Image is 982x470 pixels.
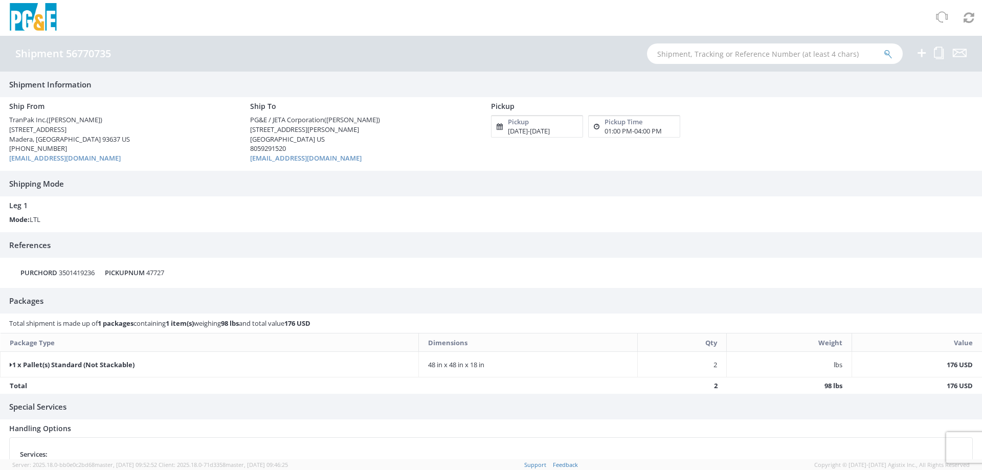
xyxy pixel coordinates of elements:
[9,144,235,153] div: [PHONE_NUMBER]
[727,377,852,394] td: 98 lbs
[221,319,239,328] strong: 98 lbs
[418,352,637,377] td: 48 in x 48 in x 18 in
[1,377,638,394] td: Total
[9,153,121,163] a: [EMAIL_ADDRESS][DOMAIN_NAME]
[632,126,634,136] span: -
[605,126,662,136] div: 01:00 PM 04:00 PM
[852,333,982,352] th: Value
[59,268,95,277] span: 3501419236
[284,319,310,328] strong: 176 USD
[637,377,727,394] td: 2
[324,115,380,124] span: ([PERSON_NAME])
[250,115,476,125] div: PG&E / JETA Corporation
[852,377,982,394] td: 176 USD
[105,269,145,276] h5: PICKUPNUM
[10,360,135,369] strong: 1 x Pallet(s) Standard (Not Stackable)
[508,118,529,125] h5: Pickup
[146,268,164,277] span: 47727
[250,153,362,163] a: [EMAIL_ADDRESS][DOMAIN_NAME]
[553,461,578,468] a: Feedback
[159,461,288,468] span: Client: 2025.18.0-71d3358
[250,102,476,110] h4: Ship To
[605,118,642,125] h5: Pickup Time
[947,360,973,369] strong: 176 USD
[12,461,157,468] span: Server: 2025.18.0-bb0e0c2bd68
[9,102,235,110] h4: Ship From
[250,135,476,144] div: [GEOGRAPHIC_DATA] US
[166,319,194,328] strong: 1 item(s)
[226,461,288,468] span: master, [DATE] 09:46:25
[9,215,30,224] strong: Mode:
[491,102,797,110] h4: Pickup
[9,115,235,125] div: TranPak Inc.
[15,48,111,59] h4: Shipment 56770735
[647,43,903,64] input: Shipment, Tracking or Reference Number (at least 4 chars)
[508,126,550,136] div: [DATE] [DATE]
[814,461,970,469] span: Copyright © [DATE]-[DATE] Agistix Inc., All Rights Reserved
[9,202,973,209] h4: Leg 1
[9,424,973,432] h4: Handling Options
[418,333,637,352] th: Dimensions
[637,352,727,377] td: 2
[8,3,59,33] img: pge-logo-06675f144f4cfa6a6814.png
[9,125,235,135] div: [STREET_ADDRESS]
[98,319,133,328] strong: 1 packages
[250,125,476,135] div: [STREET_ADDRESS][PERSON_NAME]
[20,269,57,276] h5: PURCHORD
[1,333,419,352] th: Package Type
[95,461,157,468] span: master, [DATE] 09:52:52
[2,215,247,225] div: LTL
[727,352,852,377] td: lbs
[47,115,102,124] span: ([PERSON_NAME])
[250,144,476,153] div: 8059291520
[727,333,852,352] th: Weight
[637,333,727,352] th: Qty
[9,135,235,144] div: Madera, [GEOGRAPHIC_DATA] 93637 US
[524,461,546,468] a: Support
[20,451,48,458] h5: Services:
[528,126,530,136] span: -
